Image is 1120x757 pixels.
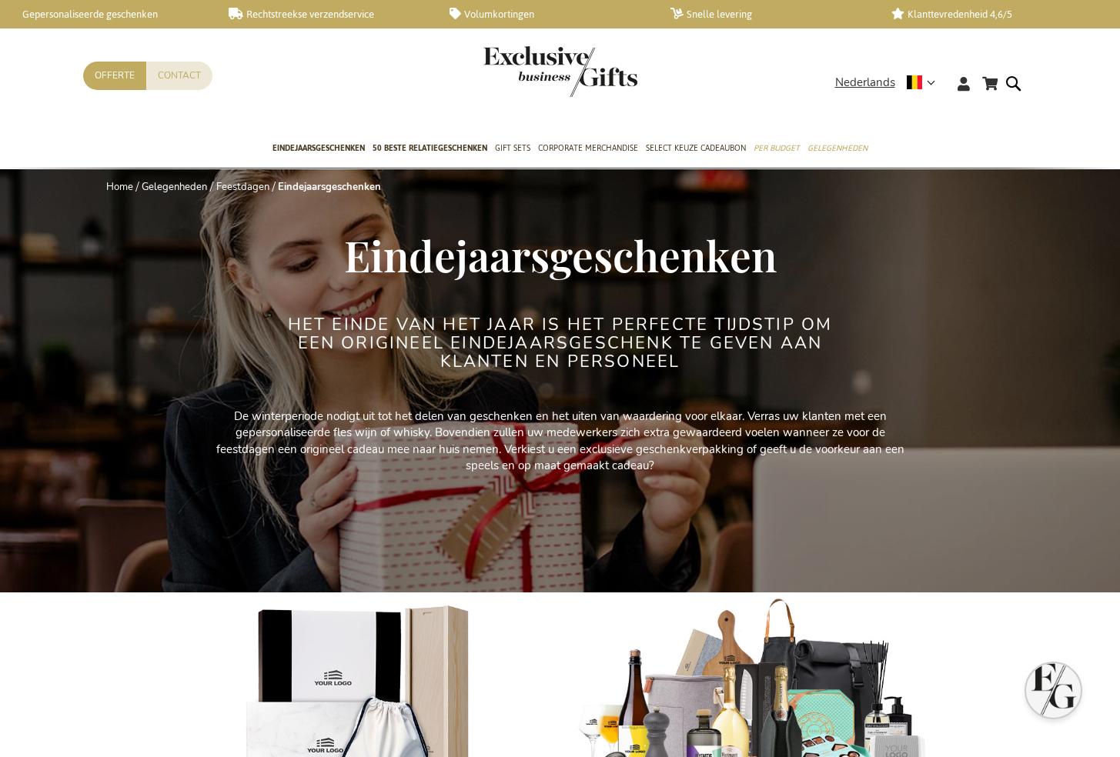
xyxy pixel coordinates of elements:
a: Select Keuze Cadeaubon [646,130,746,168]
a: Home [106,180,133,194]
span: Nederlands [835,74,895,92]
a: Klanttevredenheid 4,6/5 [891,8,1088,21]
span: Eindejaarsgeschenken [344,226,777,283]
span: Corporate Merchandise [538,140,638,156]
p: De winterperiode nodigt uit tot het delen van geschenken en het uiten van waardering voor elkaar.... [214,409,907,475]
span: 50 beste relatiegeschenken [373,140,487,156]
a: Gelegenheden [807,130,868,168]
a: Gelegenheden [142,180,207,194]
span: Select Keuze Cadeaubon [646,140,746,156]
span: Per Budget [754,140,800,156]
a: Contact [146,62,212,90]
strong: Eindejaarsgeschenken [278,180,381,194]
span: Eindejaarsgeschenken [272,140,365,156]
div: Nederlands [835,74,945,92]
h2: Het einde van het jaar is het perfecte tijdstip om een origineel eindejaarsgeschenk te geven aan ... [272,315,849,372]
a: Volumkortingen [450,8,646,21]
a: Feestdagen [216,180,269,194]
a: Eindejaarsgeschenken [272,130,365,168]
a: Rechtstreekse verzendservice [229,8,425,21]
a: 50 beste relatiegeschenken [373,130,487,168]
a: Snelle levering [670,8,867,21]
img: Exclusive Business gifts logo [483,46,637,97]
span: Gelegenheden [807,140,868,156]
a: Per Budget [754,130,800,168]
a: Gift Sets [495,130,530,168]
a: Corporate Merchandise [538,130,638,168]
a: Offerte [83,62,146,90]
span: Gift Sets [495,140,530,156]
a: store logo [483,46,560,97]
a: Gepersonaliseerde geschenken [8,8,204,21]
